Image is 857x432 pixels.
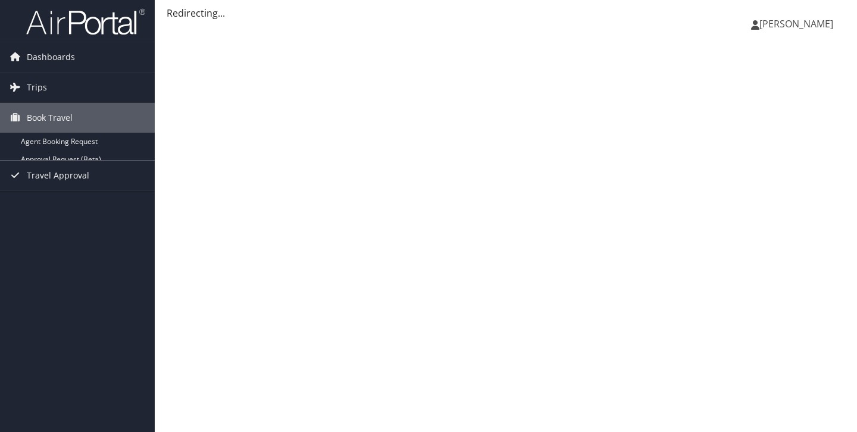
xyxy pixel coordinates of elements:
img: airportal-logo.png [26,8,145,36]
span: Trips [27,73,47,102]
div: Redirecting... [167,6,845,20]
span: Book Travel [27,103,73,133]
span: [PERSON_NAME] [759,17,833,30]
span: Dashboards [27,42,75,72]
a: [PERSON_NAME] [751,6,845,42]
span: Travel Approval [27,161,89,190]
